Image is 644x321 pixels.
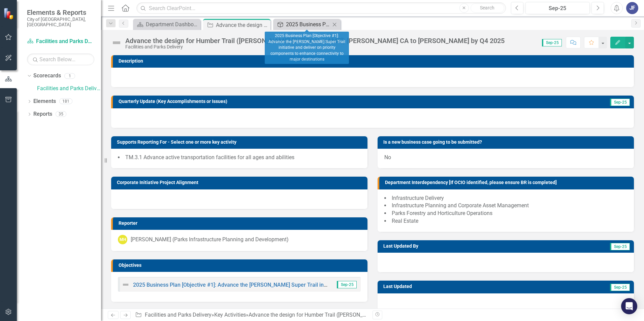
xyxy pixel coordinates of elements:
div: Department Dashboard [146,20,199,29]
input: Search ClearPoint... [136,2,506,14]
a: 2025 Business Plan [Objective #1]: Advance the [PERSON_NAME] Super Trail initiative and deliver o... [133,282,537,288]
span: Real Estate [392,218,418,224]
small: City of [GEOGRAPHIC_DATA], [GEOGRAPHIC_DATA] [27,16,94,28]
div: Facilities and Parks Delivery [125,44,505,49]
h3: Description [119,59,631,64]
div: Advance the design for Humber Trail ([PERSON_NAME] [PERSON_NAME]) [PERSON_NAME] CA to [PERSON_NAM... [125,37,505,44]
span: Sep-25 [337,281,357,288]
h3: Quarterly Update (Key Accomplishments or Issues) [119,99,549,104]
div: Open Intercom Messenger [621,298,637,314]
a: Facilities and Parks Delivery [145,312,212,318]
a: Department Dashboard [135,20,199,29]
div: 35 [56,111,66,117]
span: Sep-25 [610,243,630,250]
a: Reports [33,110,52,118]
a: Elements [33,98,56,105]
div: MH [118,235,127,244]
input: Search Below... [27,53,94,65]
h3: Supports Reporting For - Select one or more key activity [117,140,364,145]
span: Search [480,5,494,10]
span: Parks Forestry and Horticulture Operations [392,210,492,216]
div: 181 [59,99,72,104]
span: No [384,154,391,160]
div: Advance the design for Humber Trail ([PERSON_NAME] [PERSON_NAME]) [PERSON_NAME] CA to [PERSON_NAM... [249,312,549,318]
h3: Corporate Initiative Project Alignment [117,180,364,185]
h3: Last Updated By [383,244,539,249]
span: TM.3.1 Advance active transportation facilities for all ages and abilities [125,154,294,160]
button: Sep-25 [525,2,590,14]
h3: Is a new business case going to be submitted? [383,140,631,145]
h3: Objectives [119,263,364,268]
img: Not Defined [122,281,130,289]
h3: Last Updated [383,284,527,289]
div: » » [135,311,367,319]
span: Sep-25 [610,284,630,291]
span: Infrastructure Delivery [392,195,444,201]
a: Facilities and Parks Delivery [37,85,101,93]
div: Advance the design for Humber Trail ([PERSON_NAME] [PERSON_NAME]) [PERSON_NAME] CA to [PERSON_NAM... [216,21,269,29]
div: 1 [64,73,75,79]
div: [PERSON_NAME] (Parks Infrastructure Planning and Development) [131,236,289,244]
a: Key Activities [214,312,246,318]
a: 2025 Business Plan [Objective #1]: Advance the [PERSON_NAME] Super Trail initiative and deliver o... [275,20,330,29]
h3: Department Interdependency [If OCIO identified, please ensure BR is completed] [385,180,631,185]
button: Search [471,3,504,13]
span: Infrastructure Planning and Corporate Asset Management [392,202,529,209]
span: Sep-25 [610,99,630,106]
button: JF [626,2,638,14]
a: Scorecards [33,72,61,80]
img: ClearPoint Strategy [3,8,15,20]
h3: Reporter [119,221,364,226]
span: Elements & Reports [27,8,94,16]
div: 2025 Business Plan [Objective #1]: Advance the [PERSON_NAME] Super Trail initiative and deliver o... [286,20,330,29]
div: Sep-25 [528,4,587,12]
a: Facilities and Parks Delivery [27,38,94,45]
img: Not Defined [111,37,122,48]
span: Sep-25 [542,39,562,46]
div: 2025 Business Plan [Objective #1]: Advance the [PERSON_NAME] Super Trail initiative and deliver o... [265,32,349,64]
